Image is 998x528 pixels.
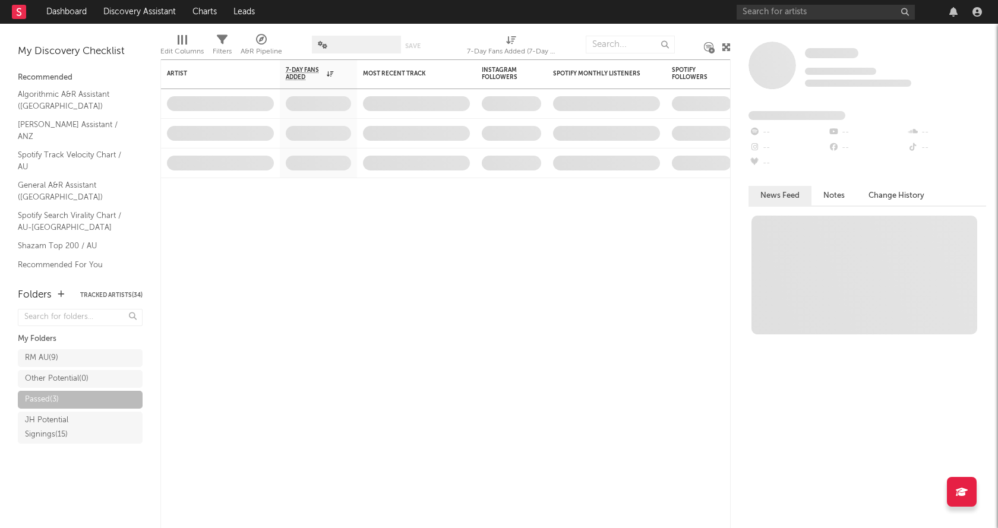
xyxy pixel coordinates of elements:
[18,179,131,203] a: General A&R Assistant ([GEOGRAPHIC_DATA])
[467,30,556,64] div: 7-Day Fans Added (7-Day Fans Added)
[241,45,282,59] div: A&R Pipeline
[805,68,876,75] span: Tracking Since: [DATE]
[160,30,204,64] div: Edit Columns
[828,140,907,156] div: --
[286,67,324,81] span: 7-Day Fans Added
[672,67,713,81] div: Spotify Followers
[18,239,131,252] a: Shazam Top 200 / AU
[25,372,89,386] div: Other Potential ( 0 )
[18,45,143,59] div: My Discovery Checklist
[737,5,915,20] input: Search for artists
[18,370,143,388] a: Other Potential(0)
[18,118,131,143] a: [PERSON_NAME] Assistant / ANZ
[467,45,556,59] div: 7-Day Fans Added (7-Day Fans Added)
[18,309,143,326] input: Search for folders...
[213,45,232,59] div: Filters
[18,148,131,173] a: Spotify Track Velocity Chart / AU
[18,288,52,302] div: Folders
[805,48,858,59] a: Some Artist
[18,209,131,233] a: Spotify Search Virality Chart / AU-[GEOGRAPHIC_DATA]
[811,186,857,205] button: Notes
[748,125,828,140] div: --
[405,43,421,49] button: Save
[586,36,675,53] input: Search...
[18,412,143,444] a: JH Potential Signings(15)
[80,292,143,298] button: Tracked Artists(34)
[553,70,642,77] div: Spotify Monthly Listeners
[160,45,204,59] div: Edit Columns
[748,186,811,205] button: News Feed
[828,125,907,140] div: --
[907,140,986,156] div: --
[18,391,143,409] a: Passed(3)
[18,88,131,112] a: Algorithmic A&R Assistant ([GEOGRAPHIC_DATA])
[363,70,452,77] div: Most Recent Track
[748,111,845,120] span: Fans Added by Platform
[25,351,58,365] div: RM AU ( 9 )
[748,156,828,171] div: --
[25,413,109,442] div: JH Potential Signings ( 15 )
[18,71,143,85] div: Recommended
[167,70,256,77] div: Artist
[748,140,828,156] div: --
[213,30,232,64] div: Filters
[18,332,143,346] div: My Folders
[18,349,143,367] a: RM AU(9)
[805,80,911,87] span: 0 fans last week
[482,67,523,81] div: Instagram Followers
[241,30,282,64] div: A&R Pipeline
[25,393,59,407] div: Passed ( 3 )
[857,186,936,205] button: Change History
[907,125,986,140] div: --
[805,48,858,58] span: Some Artist
[18,258,131,271] a: Recommended For You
